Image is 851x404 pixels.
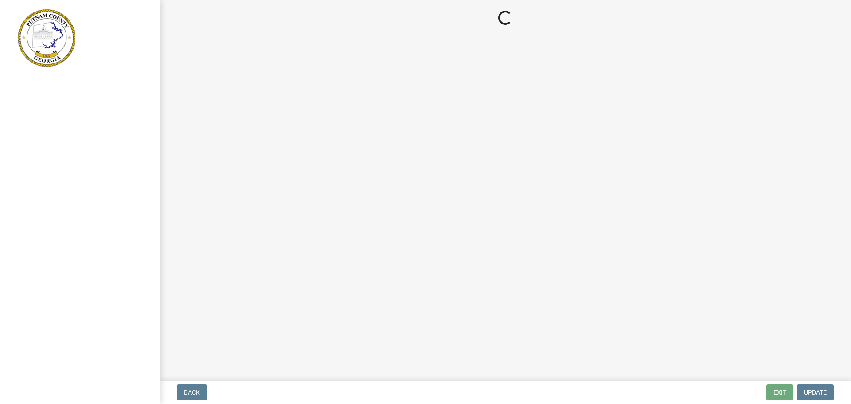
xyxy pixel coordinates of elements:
[177,384,207,400] button: Back
[18,9,75,67] img: Putnam County, Georgia
[804,389,827,396] span: Update
[184,389,200,396] span: Back
[766,384,793,400] button: Exit
[797,384,834,400] button: Update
